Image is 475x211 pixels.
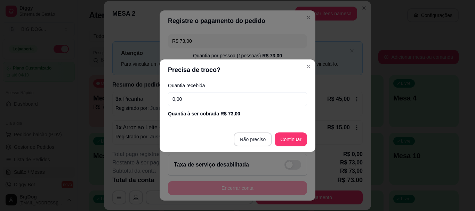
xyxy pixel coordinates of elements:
button: Continuar [275,132,307,146]
button: Não preciso [234,132,272,146]
div: Quantia à ser cobrada R$ 73,00 [168,110,307,117]
button: Close [303,61,314,72]
header: Precisa de troco? [160,59,315,80]
label: Quantia recebida [168,83,307,88]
